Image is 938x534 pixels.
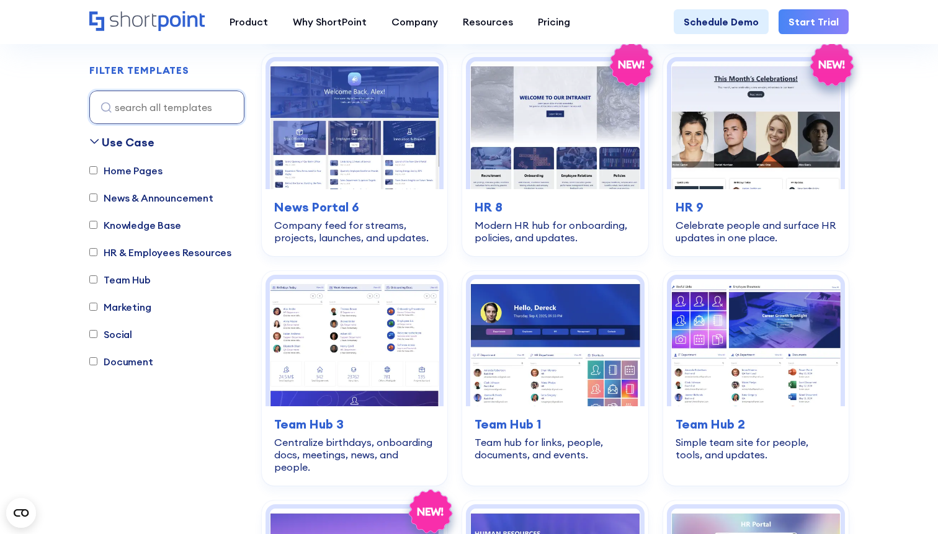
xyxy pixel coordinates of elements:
[274,219,435,244] div: Company feed for streams, projects, launches, and updates.
[280,9,379,34] a: Why ShortPoint
[270,61,439,189] img: News Portal 6 – Sharepoint Company Feed: Company feed for streams, projects, launches, and updates.
[475,198,635,216] h3: HR 8
[89,194,97,202] input: News & Announcement
[876,474,938,534] div: Widget de chat
[89,276,97,284] input: Team Hub
[274,436,435,473] div: Centralize birthdays, onboarding docs, meetings, news, and people.
[270,279,439,406] img: Team Hub 3 – SharePoint Team Site Template: Centralize birthdays, onboarding docs, meetings, news...
[876,474,938,534] iframe: Chat Widget
[89,91,244,124] input: search all templates
[676,436,836,461] div: Simple team site for people, tools, and updates.
[676,198,836,216] h3: HR 9
[475,219,635,244] div: Modern HR hub for onboarding, policies, and updates.
[89,331,97,339] input: Social
[462,271,648,486] a: Team Hub 1 – SharePoint Online Modern Team Site Template: Team hub for links, people, documents, ...
[262,53,447,256] a: News Portal 6 – Sharepoint Company Feed: Company feed for streams, projects, launches, and update...
[89,327,132,342] label: Social
[89,354,153,369] label: Document
[470,61,640,189] img: HR 8 – SharePoint HR Template: Modern HR hub for onboarding, policies, and updates.
[89,190,213,205] label: News & Announcement
[462,53,648,256] a: HR 8 – SharePoint HR Template: Modern HR hub for onboarding, policies, and updates.HR 8Modern HR ...
[217,9,280,34] a: Product
[450,9,525,34] a: Resources
[671,61,841,189] img: HR 9 – HR Template: Celebrate people and surface HR updates in one place.
[89,249,97,257] input: HR & Employees Resources
[676,219,836,244] div: Celebrate people and surface HR updates in one place.
[538,14,570,29] div: Pricing
[102,134,154,151] div: Use Case
[89,167,97,175] input: Home Pages
[391,14,438,29] div: Company
[89,245,231,260] label: HR & Employees Resources
[89,303,97,311] input: Marketing
[274,198,435,216] h3: News Portal 6
[293,14,367,29] div: Why ShortPoint
[230,14,268,29] div: Product
[89,358,97,366] input: Document
[663,271,849,486] a: Team Hub 2 – SharePoint Template Team Site: Simple team site for people, tools, and updates.Team ...
[262,271,447,486] a: Team Hub 3 – SharePoint Team Site Template: Centralize birthdays, onboarding docs, meetings, news...
[470,279,640,406] img: Team Hub 1 – SharePoint Online Modern Team Site Template: Team hub for links, people, documents, ...
[674,9,769,34] a: Schedule Demo
[89,218,181,233] label: Knowledge Base
[89,221,97,229] input: Knowledge Base
[89,272,151,287] label: Team Hub
[463,14,513,29] div: Resources
[274,415,435,434] h3: Team Hub 3
[379,9,450,34] a: Company
[671,279,841,406] img: Team Hub 2 – SharePoint Template Team Site: Simple team site for people, tools, and updates.
[89,163,162,178] label: Home Pages
[475,415,635,434] h3: Team Hub 1
[6,498,36,528] button: Open CMP widget
[89,11,205,32] a: Home
[89,300,151,314] label: Marketing
[475,436,635,461] div: Team hub for links, people, documents, and events.
[676,415,836,434] h3: Team Hub 2
[525,9,583,34] a: Pricing
[89,66,189,76] div: FILTER TEMPLATES
[663,53,849,256] a: HR 9 – HR Template: Celebrate people and surface HR updates in one place.HR 9Celebrate people and...
[779,9,849,34] a: Start Trial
